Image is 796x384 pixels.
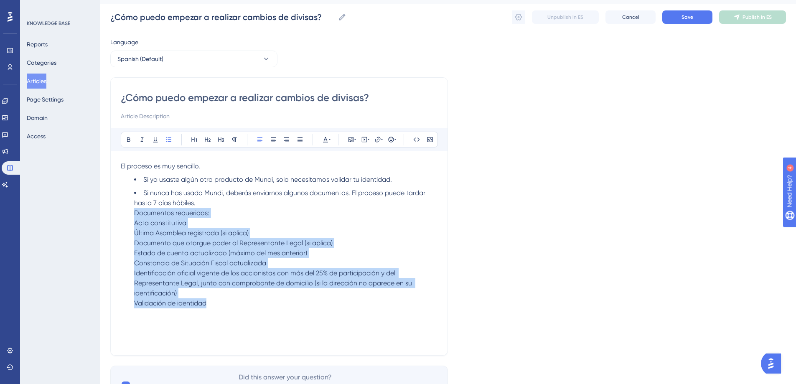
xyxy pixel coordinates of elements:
span: Documento que otorgue poder al Representante Legal (si aplica) [134,239,333,247]
span: Última Asamblea registrada (si aplica) [134,229,249,237]
button: Cancel [605,10,656,24]
button: Page Settings [27,92,64,107]
div: 4 [58,4,61,11]
span: Did this answer your question? [239,372,332,382]
button: Domain [27,110,48,125]
button: Categories [27,55,56,70]
input: Article Name [110,11,335,23]
span: Need Help? [20,2,52,12]
button: Access [27,129,46,144]
div: KNOWLEDGE BASE [27,20,70,27]
input: Article Description [121,111,437,121]
button: Reports [27,37,48,52]
span: Publish in ES [743,14,772,20]
span: Save [682,14,693,20]
span: Language [110,37,138,47]
input: Article Title [121,91,437,104]
span: El proceso es muy sencillo. [121,162,200,170]
button: Unpublish in ES [532,10,599,24]
button: Spanish (Default) [110,51,277,67]
span: Constancia de Situación Fiscal actualizada [134,259,266,267]
span: Acta constitutiva [134,219,186,227]
span: Cancel [622,14,639,20]
button: Save [662,10,712,24]
button: Publish in ES [719,10,786,24]
span: Unpublish in ES [547,14,583,20]
span: Estado de cuenta actualizado (máximo del mes anterior) [134,249,307,257]
span: Documentos requeridos: [134,209,209,217]
span: Si ya usaste algún otro producto de Mundi, solo necesitamos validar tu identidad. [143,175,392,183]
iframe: UserGuiding AI Assistant Launcher [761,351,786,376]
span: Spanish (Default) [117,54,163,64]
span: Validación de identidad [134,299,206,307]
span: Si nunca has usado Mundi, deberás enviarnos algunos documentos. El proceso puede tardar hasta 7 d... [134,189,427,207]
span: Identificación oficial vigente de los accionistas con más del 25% de participación y del Represen... [134,269,414,297]
button: Articles [27,74,46,89]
